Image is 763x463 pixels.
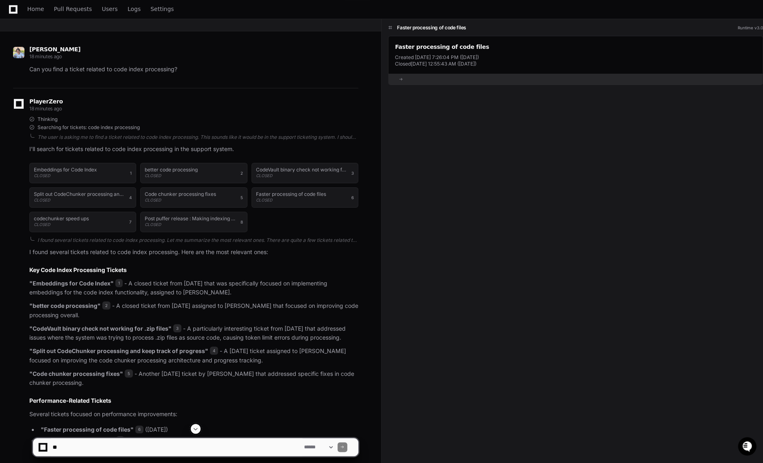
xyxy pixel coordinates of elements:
h1: Faster processing of code files [397,24,466,31]
span: 18 minutes ago [29,53,62,59]
span: 3 [351,170,354,176]
img: 1736555170064-99ba0984-63c1-480f-8ee9-699278ef63ed [8,61,23,75]
div: Welcome [8,33,148,46]
a: Powered byPylon [57,85,99,92]
h1: Post puffer release : Making indexing + retrieval faster [145,216,236,221]
p: Can you find a ticket related to code index processing? [29,65,358,74]
strong: "Split out CodeChunker processing and keep track of progress" [29,347,208,354]
img: avatar [13,47,24,58]
h1: Faster processing of code files [256,192,326,197]
span: 6 [351,194,354,201]
h1: Code chunker processing fixes [145,192,216,197]
h2: Performance-Related Tickets [29,397,358,405]
iframe: Open customer support [737,436,759,458]
span: CLOSED [256,197,272,202]
span: CLOSED [256,173,272,178]
img: PlayerZero [8,8,24,24]
span: CLOSED [34,222,50,227]
p: I found several tickets related to code index processing. Here are the most relevant ones: [29,248,358,257]
span: 1 [130,170,132,176]
h1: better code processing [145,167,198,172]
strong: "better code processing" [29,302,101,309]
div: Start new chat [28,61,134,69]
span: CLOSED [145,173,161,178]
h1: Embeddings for Code Index [34,167,97,172]
span: Searching for tickets: code index processing [37,124,140,131]
div: Faster processing of code files [395,43,756,51]
p: - A closed ticket from [DATE] assigned to [PERSON_NAME] that focused on improving code processing... [29,301,358,320]
span: [DATE] 12:55:43 AM ([DATE]) [411,61,476,67]
span: Pull Requests [54,7,92,11]
span: 4 [129,194,132,201]
span: 5 [125,369,133,377]
span: Settings [150,7,174,11]
h2: Key Code Index Processing Tickets [29,266,358,274]
h1: Split out CodeChunker processing and keep track of progress [34,192,125,197]
span: 2 [240,170,243,176]
p: - A closed ticket from [DATE] that was specifically focused on implementing embeddings for the co... [29,279,358,298]
span: CLOSED [34,173,50,178]
p: - Another [DATE] ticket by [PERSON_NAME] that addressed specific fixes in code chunker processing. [29,369,358,388]
button: Start new chat [139,63,148,73]
span: CLOSED [145,222,161,227]
span: Users [102,7,118,11]
button: Split out CodeChunker processing and keep track of progressCLOSED4 [29,187,136,208]
strong: "Code chunker processing fixes" [29,370,123,377]
span: CLOSED [145,197,161,202]
h1: CodeVault binary check not working for .zip files [256,167,347,172]
h1: codechunker speed ups [34,216,89,221]
div: I found several tickets related to code index processing. Let me summarize the most relevant ones... [37,237,358,244]
div: Runtime v3.0 [738,25,763,31]
button: Code chunker processing fixesCLOSED5 [140,187,247,208]
span: PlayerZero [29,99,63,104]
strong: "Embeddings for Code Index" [29,280,114,287]
span: Home [27,7,44,11]
p: - A [DATE] ticket assigned to [PERSON_NAME] focused on improving the code chunker processing arch... [29,347,358,365]
span: 1 [115,279,123,287]
button: Embeddings for Code IndexCLOSED1 [29,163,136,183]
strong: "CodeVault binary check not working for .zip files" [29,325,172,332]
p: Several tickets focused on performance improvements: [29,410,358,419]
span: 8 [240,219,243,225]
button: CodeVault binary check not working for .zip filesCLOSED3 [251,163,358,183]
span: Pylon [81,86,99,92]
button: Post puffer release : Making indexing + retrieval fasterCLOSED8 [140,212,247,232]
span: 3 [173,324,181,332]
span: 2 [102,301,110,309]
span: 18 minutes ago [29,105,62,112]
span: [PERSON_NAME] [29,46,81,53]
p: - A particularly interesting ticket from [DATE] that addressed issues where the system was trying... [29,324,358,343]
div: The user is asking me to find a ticket related to code index processing. This sounds like it woul... [37,134,358,140]
span: Logs [128,7,141,11]
button: codechunker speed upsCLOSED7 [29,212,136,232]
button: Faster processing of code filesCLOSED6 [251,187,358,208]
span: 5 [240,194,243,201]
p: I'll search for tickets related to code index processing in the support system. [29,145,358,154]
span: 7 [129,219,132,225]
div: Closed [395,61,756,67]
span: Thinking [37,116,57,123]
div: We're available if you need us! [28,69,103,75]
span: 4 [210,347,218,355]
button: better code processingCLOSED2 [140,163,247,183]
span: CLOSED [34,197,50,202]
div: Created [DATE] 7:26:04 PM ([DATE]) [395,54,756,61]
